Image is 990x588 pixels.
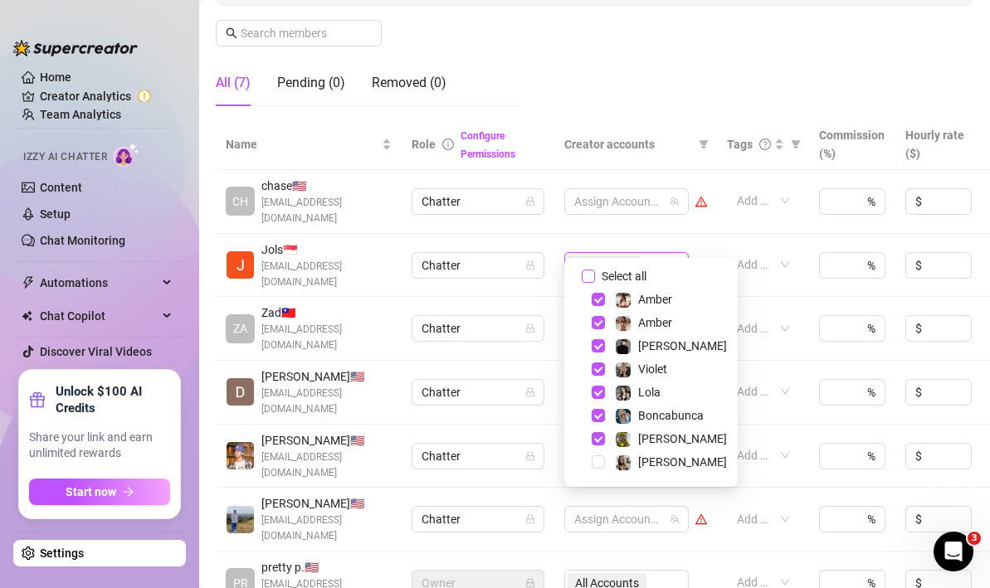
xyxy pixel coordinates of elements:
span: Amber [638,316,672,329]
span: Zad 🇹🇼 [261,304,392,322]
span: Violet [638,362,667,376]
img: Camille [616,339,631,354]
span: [EMAIL_ADDRESS][DOMAIN_NAME] [261,450,392,481]
span: [EMAIL_ADDRESS][DOMAIN_NAME] [261,195,392,226]
span: [EMAIL_ADDRESS][DOMAIN_NAME] [261,513,392,544]
img: Taylor [616,432,631,447]
span: Amber [638,293,672,306]
span: lock [525,387,535,397]
span: Creator accounts [564,135,692,153]
img: Lola [616,386,631,401]
span: CH [232,192,248,211]
span: 3 [968,532,981,545]
span: thunderbolt [22,276,35,289]
span: 7 Accounts [575,256,633,275]
span: Start now [66,485,116,498]
span: [PERSON_NAME] [638,432,727,445]
span: [PERSON_NAME] [638,339,727,352]
a: Configure Permissions [461,130,515,160]
span: [PERSON_NAME] [638,455,727,469]
span: gift [29,391,46,408]
span: pretty p. 🇺🇸 [261,558,392,576]
span: Select tree node [592,362,605,376]
th: Commission (%) [809,119,895,170]
strong: Unlock $100 AI Credits [56,383,170,416]
img: juno management [227,442,254,469]
a: Creator Analytics exclamation-circle [40,83,173,109]
a: Chat Monitoring [40,234,125,247]
span: [PERSON_NAME] 🇺🇸 [261,367,392,386]
img: Jols [227,251,254,279]
span: Select tree node [592,339,605,352]
img: Amber [616,293,631,308]
span: Chatter [422,380,534,405]
span: Select tree node [592,432,605,445]
span: Select tree node [592,316,605,329]
img: Adam Theeb [227,506,254,533]
img: AI Chatter [114,143,139,167]
a: Team Analytics [40,108,121,121]
span: Name [226,135,378,153]
span: Select tree node [592,386,605,399]
span: Chatter [422,189,534,214]
span: Lola [638,386,661,399]
span: Automations [40,270,158,296]
span: Izzy AI Chatter [23,149,107,165]
span: [EMAIL_ADDRESS][DOMAIN_NAME] [261,259,392,290]
span: Select all [595,267,653,285]
span: lock [525,260,535,270]
div: Removed (0) [372,73,446,93]
span: Role [412,138,436,151]
span: team [670,197,680,207]
span: arrow-right [123,486,134,498]
span: Chatter [422,316,534,341]
span: Chatter [422,444,534,469]
span: [EMAIL_ADDRESS][DOMAIN_NAME] [261,322,392,353]
span: chase 🇺🇸 [261,177,392,195]
span: ZA [233,319,247,338]
span: Select tree node [592,455,605,469]
img: Daniel [227,378,254,406]
span: question-circle [759,138,771,150]
th: Name [216,119,402,170]
button: Start nowarrow-right [29,479,170,505]
span: filter [791,139,801,149]
span: Boncabunca [638,409,704,422]
span: Chatter [422,507,534,532]
span: filter [788,132,804,157]
span: warning [695,513,707,525]
span: [PERSON_NAME] 🇺🇸 [261,431,392,450]
span: lock [525,451,535,461]
span: search [226,27,237,39]
span: lock [525,197,535,207]
img: Amber [616,316,631,331]
img: Violet [616,362,631,377]
a: Home [40,70,71,84]
th: Hourly rate ($) [895,119,982,170]
span: Chatter [422,253,534,278]
span: Share your link and earn unlimited rewards [29,430,170,462]
span: [PERSON_NAME] 🇺🇸 [261,494,392,513]
span: lock [525,514,535,524]
span: filter [699,139,709,149]
span: Jols 🇸🇬 [261,241,392,259]
input: Search members [241,24,358,42]
span: info-circle [442,138,454,150]
a: Discover Viral Videos [40,345,152,358]
span: Tags [727,135,753,153]
span: Select tree node [592,409,605,422]
img: emma [616,455,631,470]
img: Boncabunca [616,409,631,424]
span: Select tree node [592,293,605,306]
div: Pending (0) [277,73,345,93]
span: 7 Accounts [568,255,641,275]
div: All (7) [216,73,251,93]
span: lock [525,323,535,333]
span: [EMAIL_ADDRESS][DOMAIN_NAME] [261,386,392,417]
a: Content [40,181,82,194]
iframe: Intercom live chat [934,532,973,571]
span: warning [695,196,707,207]
span: filter [695,132,712,157]
a: Settings [40,547,84,560]
span: lock [525,578,535,588]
